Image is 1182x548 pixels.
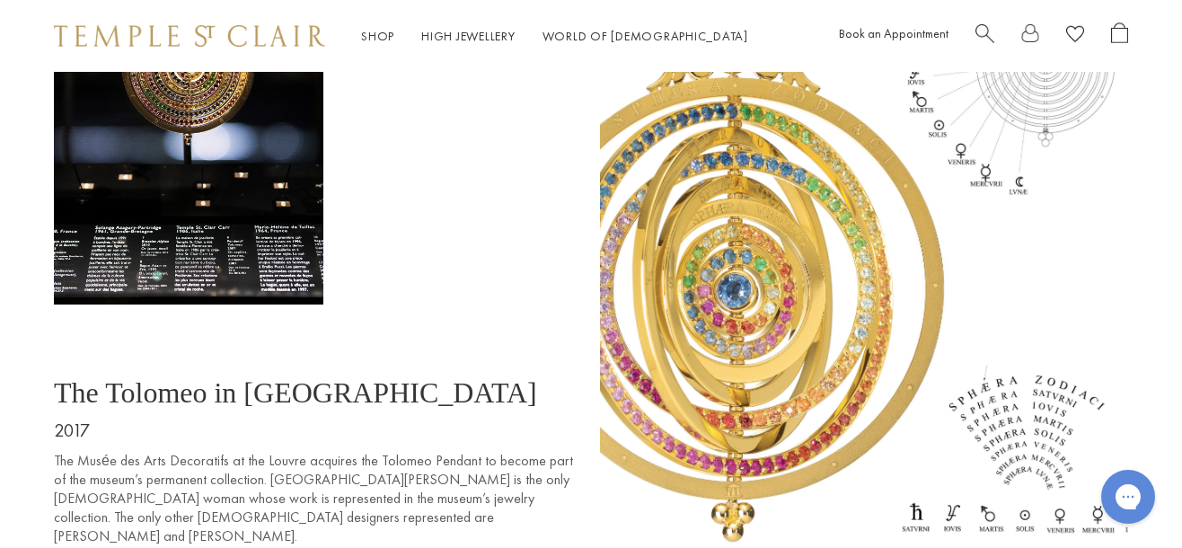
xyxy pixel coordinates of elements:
p: 2017 [54,419,582,442]
img: Temple St. Clair [54,25,325,47]
a: Open Shopping Bag [1111,22,1128,50]
nav: Main navigation [361,25,748,48]
p: The Musée des Arts Decoratifs at the Louvre acquires the Tolomeo Pendant to become part of the mu... [54,451,582,545]
a: High JewelleryHigh Jewellery [421,28,516,44]
a: Search [975,22,994,50]
a: Book an Appointment [839,25,948,41]
a: View Wishlist [1066,22,1084,50]
p: The Tolomeo in [GEOGRAPHIC_DATA] [54,376,582,410]
a: ShopShop [361,28,394,44]
iframe: Gorgias live chat messenger [1092,464,1164,530]
a: World of [DEMOGRAPHIC_DATA]World of [DEMOGRAPHIC_DATA] [542,28,748,44]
